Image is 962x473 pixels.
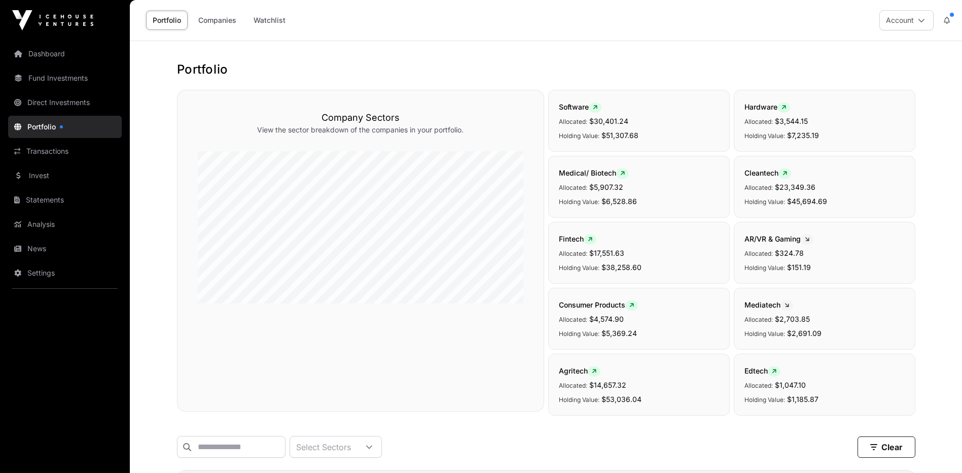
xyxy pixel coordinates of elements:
span: $1,047.10 [775,381,806,389]
span: $45,694.69 [787,197,827,206]
span: Holding Value: [744,330,785,337]
span: Allocated: [559,184,587,191]
span: Holding Value: [744,264,785,272]
span: $1,185.87 [787,395,818,403]
span: Cleantech [744,168,791,177]
a: Statements [8,189,122,211]
span: Allocated: [744,118,773,125]
span: Medical/ Biotech [559,168,629,177]
img: Icehouse Ventures Logo [12,10,93,30]
span: Edtech [744,366,780,375]
span: Software [559,103,601,111]
div: Select Sectors [290,436,357,457]
span: Holding Value: [559,330,599,337]
span: $53,036.04 [601,395,642,403]
span: $2,691.09 [787,329,822,337]
span: Allocated: [744,250,773,257]
a: Companies [192,11,243,30]
span: $7,235.19 [787,131,819,140]
span: $3,544.15 [775,117,808,125]
span: Holding Value: [744,132,785,140]
a: News [8,238,122,260]
span: Holding Value: [744,396,785,403]
a: Dashboard [8,43,122,65]
button: Clear [858,436,915,458]
span: Allocated: [744,184,773,191]
span: $151.19 [787,263,811,272]
span: Holding Value: [559,198,599,206]
a: Analysis [8,213,122,235]
a: Invest [8,164,122,187]
a: Transactions [8,140,122,162]
span: $5,907.32 [589,183,623,191]
button: Account [879,10,934,30]
a: Watchlist [247,11,292,30]
a: Direct Investments [8,91,122,114]
span: Holding Value: [559,132,599,140]
p: View the sector breakdown of the companies in your portfolio. [198,125,523,135]
span: $51,307.68 [601,131,638,140]
span: Holding Value: [559,396,599,403]
span: $324.78 [775,249,804,257]
span: AR/VR & Gaming [744,234,813,243]
span: Hardware [744,103,790,111]
span: $30,401.24 [589,117,628,125]
span: $23,349.36 [775,183,815,191]
iframe: Chat Widget [911,424,962,473]
span: Allocated: [744,382,773,389]
a: Portfolio [8,116,122,138]
span: Allocated: [559,118,587,125]
a: Portfolio [146,11,188,30]
span: $17,551.63 [589,249,624,257]
span: Allocated: [559,316,587,323]
span: Mediatech [744,300,793,309]
span: Consumer Products [559,300,638,309]
a: Settings [8,262,122,284]
span: Allocated: [744,316,773,323]
span: Holding Value: [744,198,785,206]
span: Allocated: [559,250,587,257]
span: $38,258.60 [601,263,642,272]
span: $2,703.85 [775,315,810,323]
h1: Portfolio [177,61,915,78]
a: Fund Investments [8,67,122,89]
span: $14,657.32 [589,381,626,389]
span: $6,528.86 [601,197,637,206]
span: $4,574.90 [589,315,624,323]
span: $5,369.24 [601,329,637,337]
span: Allocated: [559,382,587,389]
span: Holding Value: [559,264,599,272]
span: Agritech [559,366,600,375]
span: Fintech [559,234,596,243]
h3: Company Sectors [198,111,523,125]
